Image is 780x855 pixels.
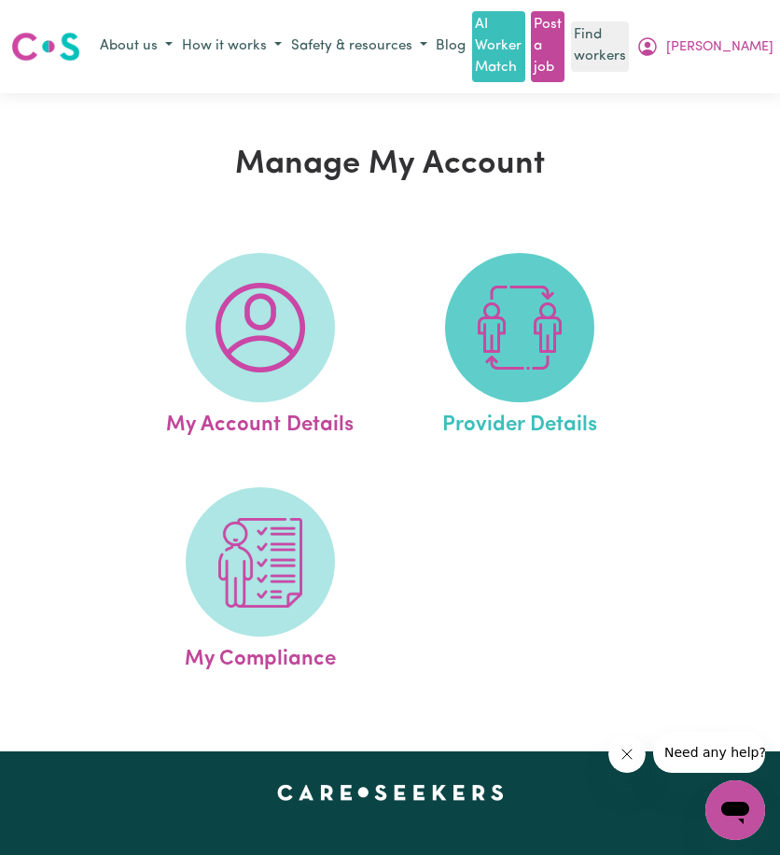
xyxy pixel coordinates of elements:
[608,736,646,773] iframe: Close message
[95,32,177,63] button: About us
[531,11,564,82] a: Post a job
[705,780,765,840] iframe: Button to launch messaging window
[432,33,469,62] a: Blog
[286,32,432,63] button: Safety & resources
[442,402,597,442] span: Provider Details
[571,21,629,72] a: Find workers
[277,785,504,800] a: Careseekers home page
[632,31,778,63] button: My Account
[472,11,524,82] a: AI Worker Match
[135,253,384,442] a: My Account Details
[666,37,773,58] span: [PERSON_NAME]
[396,253,645,442] a: Provider Details
[166,402,354,442] span: My Account Details
[185,637,336,676] span: My Compliance
[11,13,113,28] span: Need any help?
[177,32,286,63] button: How it works
[653,732,765,773] iframe: Message from company
[11,30,80,63] img: Careseekers logo
[11,25,80,68] a: Careseekers logo
[77,146,704,184] h1: Manage My Account
[135,487,384,676] a: My Compliance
